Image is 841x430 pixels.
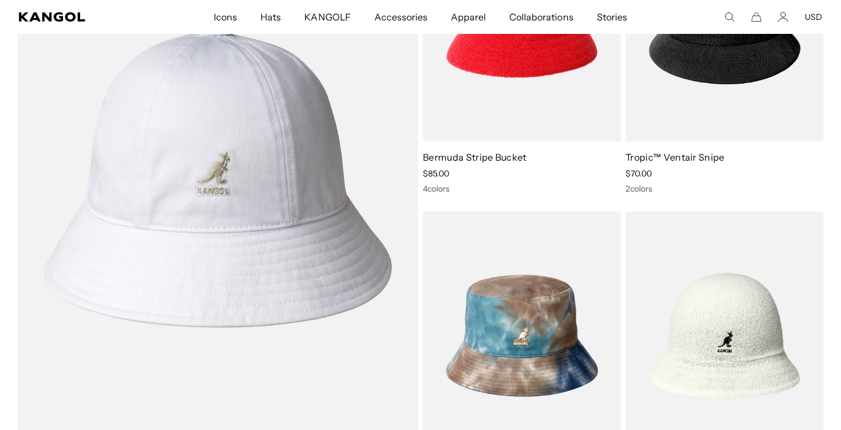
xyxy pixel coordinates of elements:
[724,12,735,22] summary: Search here
[625,183,823,194] div: 2 colors
[19,12,141,22] a: Kangol
[625,151,725,163] a: Tropic™ Ventair Snipe
[751,12,762,22] button: Cart
[778,12,788,22] a: Account
[423,151,527,163] a: Bermuda Stripe Bucket
[423,168,449,179] span: $85.00
[625,168,652,179] span: $70.00
[423,183,621,194] div: 4 colors
[805,12,822,22] button: USD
